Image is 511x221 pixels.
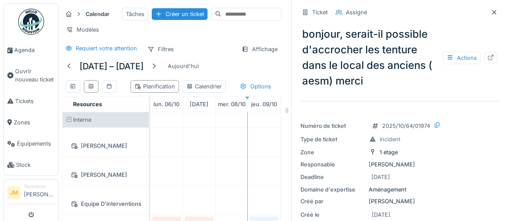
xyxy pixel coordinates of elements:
[4,133,58,154] a: Équipements
[300,185,499,194] div: Aménagement
[134,82,175,91] div: Planification
[382,122,430,130] div: 2025/10/64/01974
[151,98,182,110] a: 6 octobre 2025
[4,112,58,133] a: Zones
[238,43,281,55] div: Affichage
[300,135,365,143] div: Type de ticket
[4,61,58,90] a: Ouvrir nouveau ticket
[73,101,102,107] span: Resources
[300,160,365,169] div: Responsable
[4,39,58,61] a: Agenda
[300,173,365,181] div: Deadline
[312,8,328,16] div: Ticket
[24,183,55,202] li: [PERSON_NAME]
[15,67,55,84] span: Ouvrir nouveau ticket
[186,82,222,91] div: Calendrier
[236,80,275,93] div: Options
[62,23,103,36] div: Modèles
[68,169,144,180] div: [PERSON_NAME]
[300,211,365,219] div: Créé le
[18,9,44,35] img: Badge_color-CXgf-gQk.svg
[380,148,398,156] div: 1 étage
[300,197,365,205] div: Créé par
[443,52,481,64] div: Actions
[73,117,91,123] span: Interne
[24,183,55,190] div: Technicien
[299,23,501,92] div: bonjour, serait-il possible d'accrocher les tenture dans le local des anciens ( aesm) merci
[82,10,113,18] strong: Calendar
[15,97,55,105] span: Tickets
[7,183,55,204] a: JM Technicien[PERSON_NAME]
[14,118,55,127] span: Zones
[4,154,58,175] a: Stock
[16,161,55,169] span: Stock
[300,122,365,130] div: Numéro de ticket
[188,98,211,110] a: 7 octobre 2025
[122,8,148,20] div: Tâches
[68,140,144,151] div: [PERSON_NAME]
[249,98,279,110] a: 9 octobre 2025
[17,140,55,148] span: Équipements
[152,8,208,20] div: Créer un ticket
[216,98,248,110] a: 8 octobre 2025
[164,60,202,72] div: Aujourd'hui
[372,211,390,219] div: [DATE]
[346,8,367,16] div: Assigné
[300,160,499,169] div: [PERSON_NAME]
[4,91,58,112] a: Tickets
[7,186,20,199] li: JM
[300,148,365,156] div: Zone
[76,44,137,52] div: Requiert votre attention
[371,173,390,181] div: [DATE]
[300,197,499,205] div: [PERSON_NAME]
[14,46,55,54] span: Agenda
[68,198,144,209] div: Equipe D'interventions
[80,61,144,71] h5: [DATE] – [DATE]
[144,43,178,55] div: Filtres
[300,185,365,194] div: Domaine d'expertise
[380,135,400,143] div: Incident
